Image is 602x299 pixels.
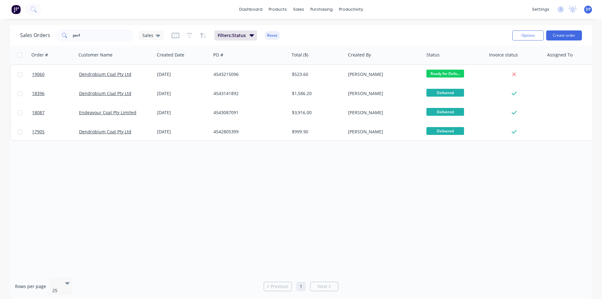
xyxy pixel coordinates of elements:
span: Next [318,283,327,290]
span: Rows per page [15,283,46,290]
a: 19060 [32,65,79,84]
button: Reset [265,31,280,40]
div: Status [426,52,440,58]
div: $1,586.20 [292,90,341,97]
div: PO # [213,52,223,58]
span: Sales [142,32,153,39]
div: $999.90 [292,129,341,135]
div: [DATE] [157,129,209,135]
div: Created By [348,52,371,58]
ul: Pagination [261,282,341,291]
div: 4542805399 [214,129,283,135]
a: Next page [310,283,338,290]
div: $3,916.00 [292,109,341,116]
div: [PERSON_NAME] [348,90,418,97]
span: 19060 [32,71,45,77]
div: [PERSON_NAME] [348,71,418,77]
span: 17905 [32,129,45,135]
div: productivity [336,5,366,14]
div: Total ($) [292,52,308,58]
div: 4543087091 [214,109,283,116]
span: Filters: Status [218,32,246,39]
div: [PERSON_NAME] [348,109,418,116]
button: Options [512,30,544,40]
span: Delivered [426,108,464,116]
span: 18396 [32,90,45,97]
div: [DATE] [157,90,209,97]
span: Delivered [426,127,464,135]
div: sales [290,5,307,14]
div: $523.60 [292,71,341,77]
a: Page 1 is your current page [296,282,306,291]
a: dashboard [236,5,266,14]
button: Filters:Status [214,30,257,40]
a: Previous page [264,283,292,290]
div: products [266,5,290,14]
div: settings [529,5,552,14]
span: DP [586,7,591,12]
a: Dendrobium Coal Pty Ltd [79,90,131,96]
img: Factory [11,5,21,14]
div: [DATE] [157,71,209,77]
div: Assigned To [547,52,573,58]
input: Search... [73,29,134,42]
div: Order # [31,52,48,58]
button: Create order [546,30,582,40]
span: Previous [271,283,288,290]
div: Created Date [157,52,184,58]
a: 17905 [32,122,79,141]
span: Delivered [426,89,464,97]
a: Dendrobium Coal Pty Ltd [79,129,131,135]
a: 18396 [32,84,79,103]
div: purchasing [307,5,336,14]
span: Ready for Deliv... [426,70,464,77]
a: 18087 [32,103,79,122]
div: Customer Name [78,52,113,58]
a: Dendrobium Coal Pty Ltd [79,71,131,77]
div: Invoice status [489,52,518,58]
h1: Sales Orders [20,32,50,38]
div: [PERSON_NAME] [348,129,418,135]
div: 4543141892 [214,90,283,97]
div: 4543215096 [214,71,283,77]
div: 25 [52,287,60,294]
div: [DATE] [157,109,209,116]
a: Endeavour Coal Pty Limited [79,109,136,115]
span: 18087 [32,109,45,116]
